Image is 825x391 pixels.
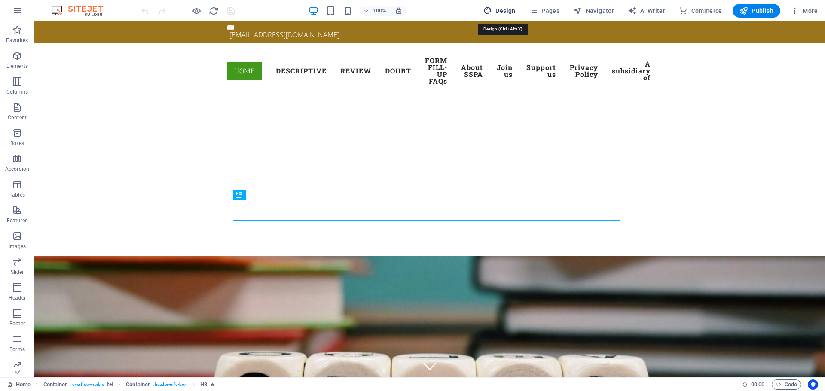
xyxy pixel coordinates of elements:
p: Tables [9,191,25,198]
i: On resize automatically adjust zoom level to fit chosen device. [395,7,403,15]
button: reload [208,6,219,16]
span: Pages [529,6,559,15]
a: Click to cancel selection. Double-click to open Pages [7,379,31,390]
p: Boxes [10,140,24,147]
span: Design [483,6,516,15]
button: Code [772,379,801,390]
span: . header-info-box [153,379,187,390]
h6: 100% [373,6,386,16]
h6: Session time [742,379,765,390]
i: Reload page [209,6,219,16]
span: 00 00 [751,379,764,390]
p: Features [7,217,27,224]
p: Elements [6,63,28,70]
p: Footer [9,320,25,327]
button: Click here to leave preview mode and continue editing [191,6,202,16]
button: 100% [360,6,390,16]
i: This element contains a background [107,382,113,387]
nav: breadcrumb [43,379,214,390]
span: Click to select. Double-click to edit [126,379,150,390]
p: Header [9,294,26,301]
p: Images [9,243,26,250]
p: Columns [6,88,28,95]
button: Design [480,4,519,18]
button: Publish [733,4,780,18]
p: Favorites [6,37,28,44]
img: Editor Logo [49,6,114,16]
button: Commerce [675,4,726,18]
p: Slider [11,269,24,276]
button: Navigator [570,4,617,18]
span: Commerce [679,6,722,15]
span: Click to select. Double-click to edit [200,379,207,390]
i: Element contains an animation [211,382,214,387]
p: Forms [9,346,25,353]
span: : [757,381,758,388]
button: Pages [526,4,563,18]
p: Accordion [5,166,29,173]
span: Click to select. Double-click to edit [43,379,67,390]
span: Code [776,379,797,390]
span: . overflow-visible [70,379,104,390]
p: Content [8,114,27,121]
span: More [791,6,818,15]
span: Navigator [573,6,614,15]
span: Publish [739,6,773,15]
span: AI Writer [628,6,665,15]
button: Usercentrics [808,379,818,390]
button: More [787,4,821,18]
button: AI Writer [624,4,669,18]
